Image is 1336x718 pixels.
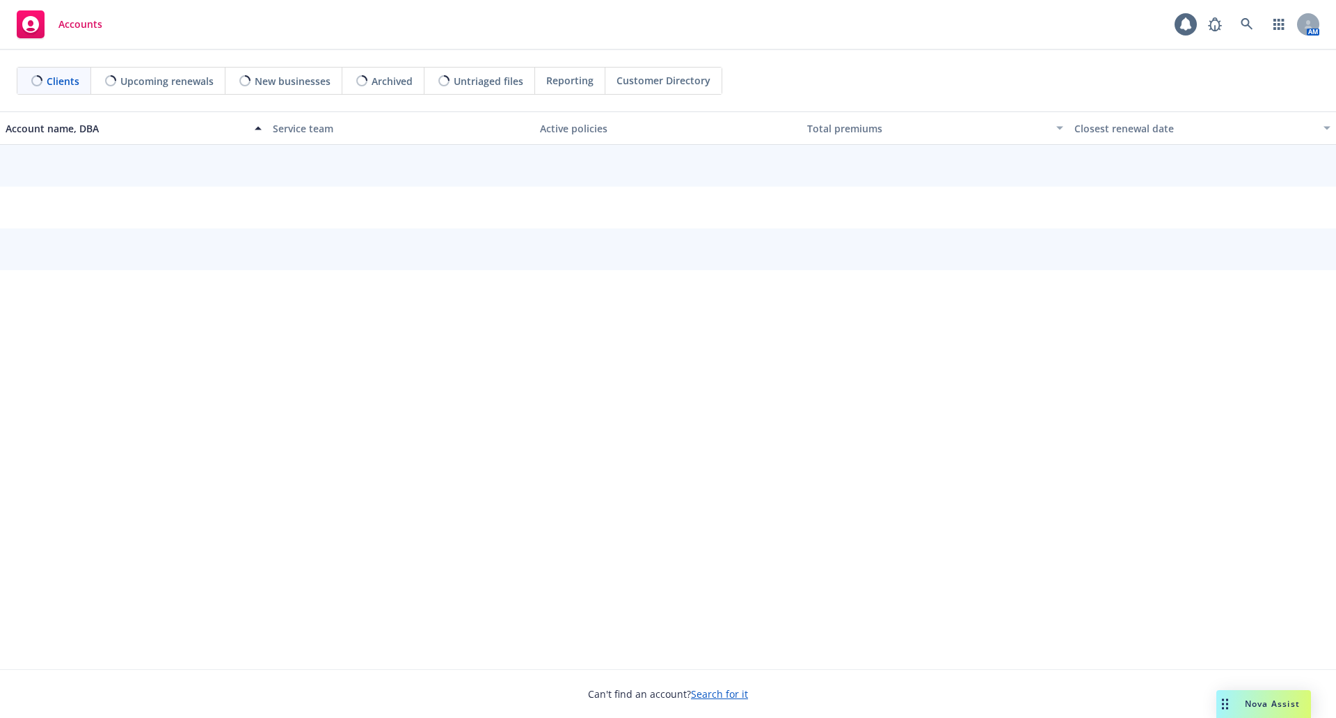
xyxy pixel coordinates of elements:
span: New businesses [255,74,331,88]
span: Untriaged files [454,74,523,88]
button: Total premiums [802,111,1069,145]
button: Active policies [534,111,802,145]
div: Active policies [540,121,796,136]
a: Search [1233,10,1261,38]
span: Can't find an account? [588,687,748,701]
span: Archived [372,74,413,88]
button: Closest renewal date [1069,111,1336,145]
div: Service team [273,121,529,136]
div: Total premiums [807,121,1048,136]
span: Clients [47,74,79,88]
span: Customer Directory [617,73,710,88]
a: Switch app [1265,10,1293,38]
a: Accounts [11,5,108,44]
div: Drag to move [1216,690,1234,718]
button: Service team [267,111,534,145]
a: Report a Bug [1201,10,1229,38]
span: Accounts [58,19,102,30]
a: Search for it [691,687,748,701]
span: Nova Assist [1245,698,1300,710]
span: Reporting [546,73,594,88]
span: Upcoming renewals [120,74,214,88]
div: Account name, DBA [6,121,246,136]
div: Closest renewal date [1074,121,1315,136]
button: Nova Assist [1216,690,1311,718]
